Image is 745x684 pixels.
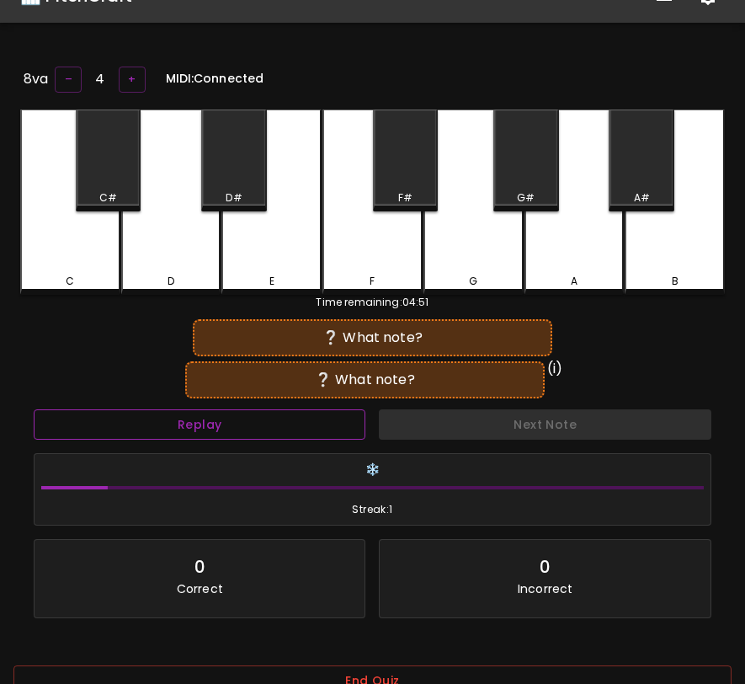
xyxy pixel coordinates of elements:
[517,190,535,206] div: G#
[55,67,82,93] button: –
[269,274,274,289] div: E
[41,501,704,518] span: Streak: 1
[194,370,536,390] div: ❔ What note?
[634,190,650,206] div: A#
[469,274,477,289] div: G
[95,67,104,91] h6: 4
[540,553,551,580] div: 0
[672,274,678,289] div: B
[13,317,732,401] div: (i)
[119,67,146,93] button: +
[24,67,48,91] h6: 8va
[177,580,223,597] p: Correct
[66,274,74,289] div: C
[168,274,174,289] div: D
[194,553,205,580] div: 0
[20,295,725,310] div: Time remaining: 04:51
[226,190,242,206] div: D#
[166,70,263,88] h6: MIDI: Connected
[41,461,704,479] h6: ❄️
[518,580,572,597] p: Incorrect
[99,190,117,206] div: C#
[370,274,375,289] div: F
[34,409,365,441] button: Replay
[201,328,544,348] div: ❔ What note?
[398,190,412,206] div: F#
[571,274,577,289] div: A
